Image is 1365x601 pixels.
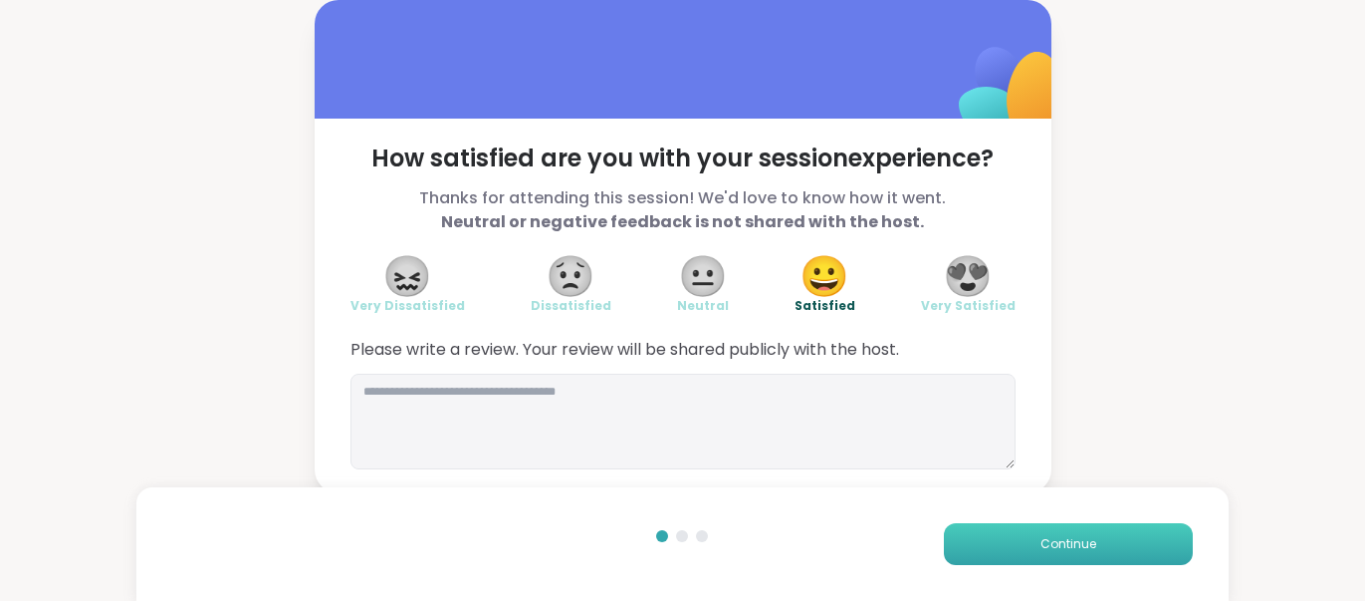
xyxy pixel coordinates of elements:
[677,298,729,314] span: Neutral
[350,298,465,314] span: Very Dissatisfied
[441,210,924,233] b: Neutral or negative feedback is not shared with the host.
[531,298,611,314] span: Dissatisfied
[799,258,849,294] span: 😀
[350,186,1016,234] span: Thanks for attending this session! We'd love to know how it went.
[678,258,728,294] span: 😐
[1040,535,1096,553] span: Continue
[350,143,1016,174] span: How satisfied are you with your session experience?
[546,258,595,294] span: 😟
[921,298,1016,314] span: Very Satisfied
[350,338,1016,362] span: Please write a review. Your review will be shared publicly with the host.
[944,523,1193,565] button: Continue
[943,258,993,294] span: 😍
[795,298,855,314] span: Satisfied
[382,258,432,294] span: 😖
